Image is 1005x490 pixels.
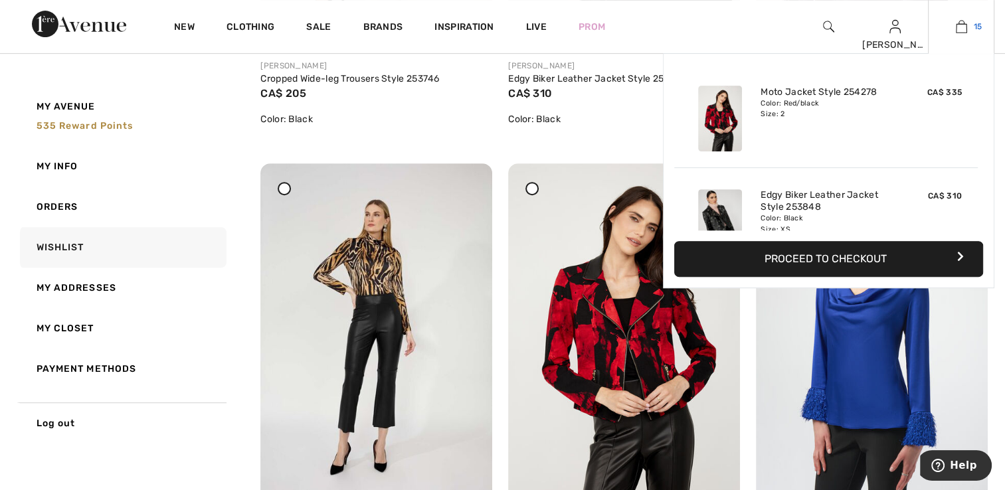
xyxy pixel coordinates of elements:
[17,349,227,389] a: Payment Methods
[306,21,331,35] a: Sale
[956,19,967,35] img: My Bag
[32,11,126,37] img: 1ère Avenue
[508,73,687,84] a: Edgy Biker Leather Jacket Style 253848
[927,88,962,97] span: CA$ 335
[929,19,994,35] a: 15
[260,60,492,72] div: [PERSON_NAME]
[227,21,274,35] a: Clothing
[508,60,740,72] div: [PERSON_NAME]
[862,38,927,52] div: [PERSON_NAME]
[761,213,891,234] div: Color: Black Size: XS
[579,20,605,34] a: Prom
[37,120,134,131] span: 535 Reward points
[674,241,983,277] button: Proceed to Checkout
[260,112,492,126] div: Color: Black
[17,227,227,268] a: Wishlist
[889,19,901,35] img: My Info
[823,19,834,35] img: search the website
[434,21,494,35] span: Inspiration
[761,98,891,120] div: Color: Red/black Size: 2
[974,21,982,33] span: 15
[363,21,403,35] a: Brands
[17,187,227,227] a: Orders
[698,189,742,255] img: Edgy Biker Leather Jacket Style 253848
[698,86,742,151] img: Moto Jacket Style 254278
[526,20,547,34] a: Live
[508,112,740,126] div: Color: Black
[761,86,877,98] a: Moto Jacket Style 254278
[928,191,962,201] span: CA$ 310
[920,450,992,483] iframe: Opens a widget where you can find more information
[508,87,552,100] span: CA$ 310
[17,308,227,349] a: My Closet
[260,73,439,84] a: Cropped Wide-leg Trousers Style 253746
[174,21,195,35] a: New
[889,20,901,33] a: Sign In
[260,87,306,100] span: CA$ 205
[17,402,227,444] a: Log out
[17,146,227,187] a: My Info
[17,268,227,308] a: My Addresses
[761,189,891,213] a: Edgy Biker Leather Jacket Style 253848
[37,100,96,114] span: My Avenue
